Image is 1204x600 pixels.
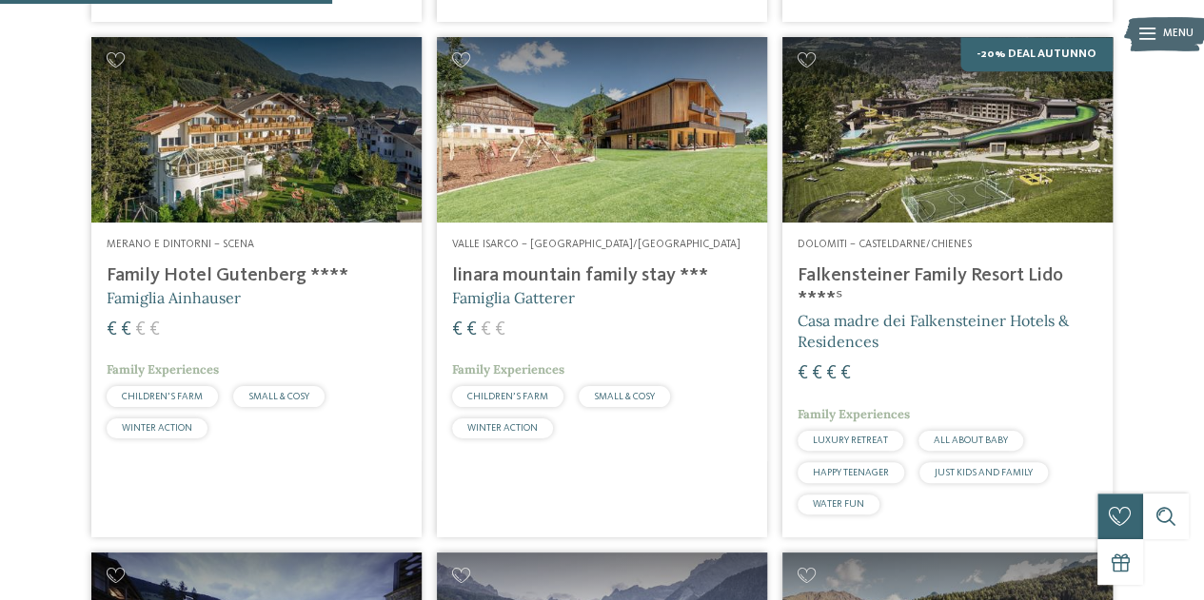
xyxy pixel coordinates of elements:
[107,320,117,339] span: €
[934,435,1008,445] span: ALL ABOUT BABY
[452,320,463,339] span: €
[798,239,972,250] span: Dolomiti – Casteldarne/Chienes
[452,239,740,250] span: Valle Isarco – [GEOGRAPHIC_DATA]/[GEOGRAPHIC_DATA]
[813,435,888,445] span: LUXURY RETREAT
[452,264,752,287] h4: linara mountain family stay ***
[481,320,491,339] span: €
[149,320,160,339] span: €
[107,239,254,250] span: Merano e dintorni – Scena
[782,37,1113,538] a: Cercate un hotel per famiglie? Qui troverete solo i migliori! -20% Deal Autunno Dolomiti – Castel...
[135,320,146,339] span: €
[452,361,564,377] span: Family Experiences
[107,264,406,287] h4: Family Hotel Gutenberg ****
[122,423,192,433] span: WINTER ACTION
[826,364,837,383] span: €
[91,37,422,538] a: Cercate un hotel per famiglie? Qui troverete solo i migliori! Merano e dintorni – Scena Family Ho...
[122,392,203,401] span: CHILDREN’S FARM
[798,264,1097,310] h4: Falkensteiner Family Resort Lido ****ˢ
[798,364,808,383] span: €
[782,37,1113,223] img: Cercate un hotel per famiglie? Qui troverete solo i migliori!
[437,37,767,538] a: Cercate un hotel per famiglie? Qui troverete solo i migliori! Valle Isarco – [GEOGRAPHIC_DATA]/[G...
[812,364,822,383] span: €
[813,499,864,509] span: WATER FUN
[466,320,477,339] span: €
[467,392,548,401] span: CHILDREN’S FARM
[495,320,505,339] span: €
[107,361,219,377] span: Family Experiences
[452,288,575,307] span: Famiglia Gatterer
[91,37,422,223] img: Family Hotel Gutenberg ****
[467,423,538,433] span: WINTER ACTION
[107,288,241,307] span: Famiglia Ainhauser
[813,468,889,477] span: HAPPY TEENAGER
[594,392,655,401] span: SMALL & COSY
[798,406,910,422] span: Family Experiences
[935,468,1033,477] span: JUST KIDS AND FAMILY
[121,320,131,339] span: €
[798,311,1069,351] span: Casa madre dei Falkensteiner Hotels & Residences
[248,392,309,401] span: SMALL & COSY
[840,364,851,383] span: €
[437,37,767,223] img: Cercate un hotel per famiglie? Qui troverete solo i migliori!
